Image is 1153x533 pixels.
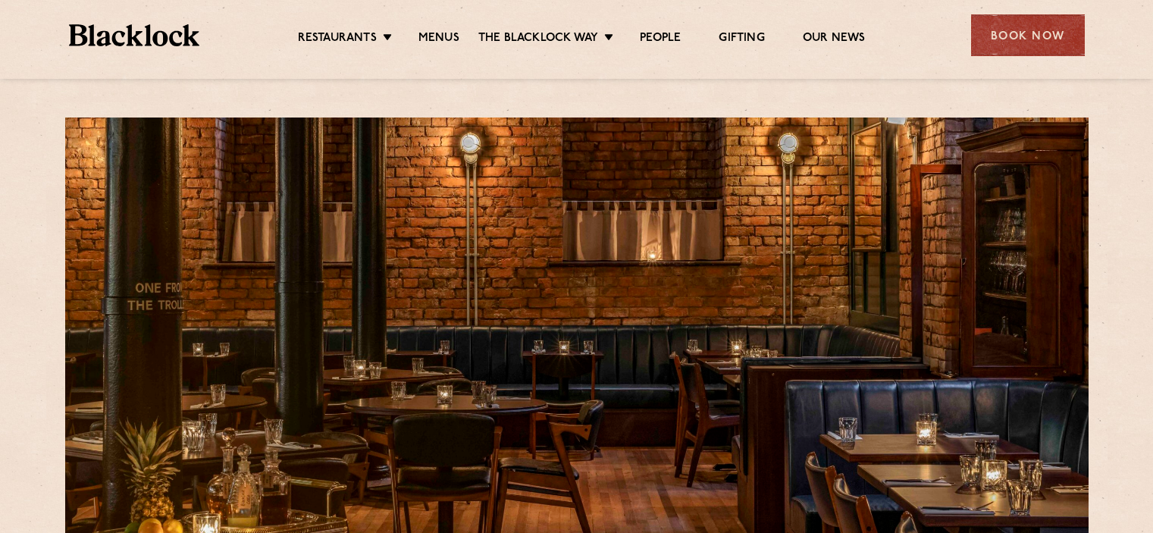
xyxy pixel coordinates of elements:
[719,31,764,48] a: Gifting
[478,31,598,48] a: The Blacklock Way
[418,31,459,48] a: Menus
[69,24,200,46] img: BL_Textured_Logo-footer-cropped.svg
[971,14,1085,56] div: Book Now
[298,31,377,48] a: Restaurants
[640,31,681,48] a: People
[803,31,866,48] a: Our News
